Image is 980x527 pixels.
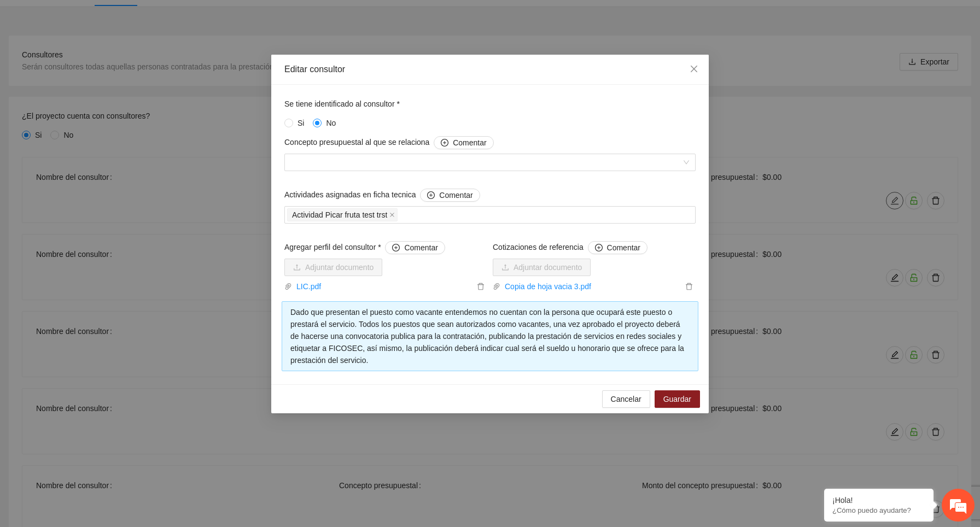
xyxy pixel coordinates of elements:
[179,5,206,32] div: Minimizar ventana de chat en vivo
[588,241,647,254] button: Cotizaciones de referencia
[284,259,382,276] button: uploadAdjuntar documento
[57,56,184,70] div: Chatee con nosotros ahora
[434,136,493,149] button: Concepto presupuestal al que se relaciona
[602,390,650,408] button: Cancelar
[595,244,603,253] span: plus-circle
[389,212,395,218] span: close
[290,306,690,366] div: Dado que presentan el puesto como vacante entendemos no cuentan con la persona que ocupará este p...
[284,63,696,75] div: Editar consultor
[284,263,382,272] span: uploadAdjuntar documento
[682,280,696,292] button: delete
[475,283,487,290] span: delete
[284,98,404,110] span: Se tiene identificado al consultor *
[453,137,486,149] span: Comentar
[493,263,591,272] span: uploadAdjuntar documento
[322,117,340,129] span: No
[63,146,151,256] span: Estamos en línea.
[292,209,387,221] span: Actividad Picar fruta test trst
[284,283,292,290] span: paper-clip
[832,506,925,514] p: ¿Cómo puedo ayudarte?
[607,242,640,254] span: Comentar
[392,244,400,253] span: plus-circle
[493,241,647,254] span: Cotizaciones de referencia
[439,189,472,201] span: Comentar
[427,191,435,200] span: plus-circle
[293,117,308,129] span: Si
[500,280,682,292] a: Copia de hoja vacia 3.pdf
[611,393,641,405] span: Cancelar
[832,496,925,505] div: ¡Hola!
[493,283,500,290] span: paper-clip
[663,393,691,405] span: Guardar
[683,283,695,290] span: delete
[284,189,480,202] span: Actividades asignadas en ficha tecnica
[287,208,398,221] span: Actividad Picar fruta test trst
[441,139,448,148] span: plus-circle
[655,390,700,408] button: Guardar
[420,189,480,202] button: Actividades asignadas en ficha tecnica
[404,242,437,254] span: Comentar
[493,259,591,276] button: uploadAdjuntar documento
[679,55,709,84] button: Close
[690,65,698,73] span: close
[385,241,445,254] button: Agregar perfil del consultor *
[292,280,474,292] a: LIC.pdf
[474,280,487,292] button: delete
[284,241,445,254] span: Agregar perfil del consultor *
[284,136,494,149] span: Concepto presupuestal al que se relaciona
[5,298,208,337] textarea: Escriba su mensaje y pulse “Intro”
